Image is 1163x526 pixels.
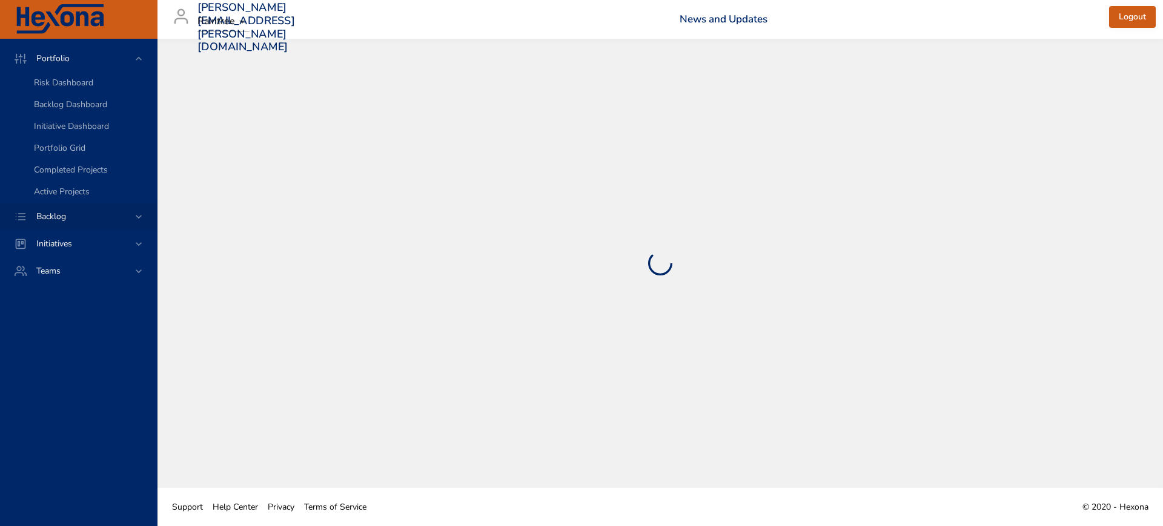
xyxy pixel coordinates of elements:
span: Help Center [213,501,258,513]
span: Teams [27,265,70,277]
a: Terms of Service [299,493,371,521]
span: Logout [1119,10,1146,25]
span: Backlog Dashboard [34,99,107,110]
button: Logout [1109,6,1156,28]
span: Active Projects [34,186,90,197]
span: Privacy [268,501,294,513]
span: Terms of Service [304,501,366,513]
span: Initiative Dashboard [34,120,109,132]
span: Completed Projects [34,164,108,176]
span: © 2020 - Hexona [1082,501,1148,513]
a: Privacy [263,493,299,521]
span: Risk Dashboard [34,77,93,88]
span: Portfolio [27,53,79,64]
h3: [PERSON_NAME][EMAIL_ADDRESS][PERSON_NAME][DOMAIN_NAME] [197,1,295,53]
span: Portfolio Grid [34,142,85,154]
span: Backlog [27,211,76,222]
a: Help Center [208,493,263,521]
a: Support [167,493,208,521]
a: News and Updates [680,12,767,26]
span: Support [172,501,203,513]
img: Hexona [15,4,105,35]
span: Initiatives [27,238,82,249]
div: Raintree [197,12,250,31]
